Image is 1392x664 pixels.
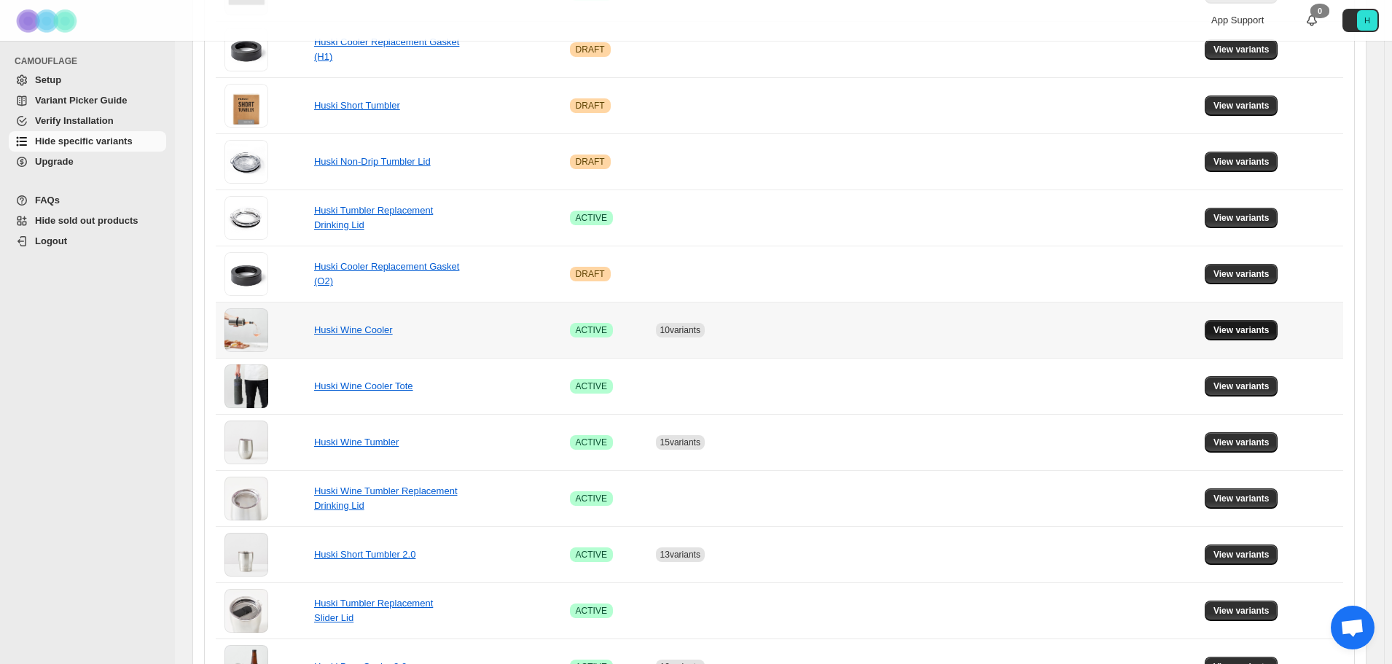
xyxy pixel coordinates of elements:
div: Open chat [1331,606,1375,649]
span: FAQs [35,195,60,206]
span: CAMOUFLAGE [15,55,168,67]
button: View variants [1205,264,1278,284]
a: Huski Wine Tumbler Replacement Drinking Lid [314,485,458,511]
span: Logout [35,235,67,246]
span: ACTIVE [576,549,607,561]
img: Huski Short Tumbler [224,84,268,128]
span: Upgrade [35,156,74,167]
a: Huski Non-Drip Tumbler Lid [314,156,431,167]
a: Huski Wine Cooler Tote [314,380,413,391]
a: Huski Wine Cooler [314,324,393,335]
span: ACTIVE [576,380,607,392]
img: Huski Wine Cooler [224,308,268,352]
span: App Support [1211,15,1264,26]
a: Huski Cooler Replacement Gasket (O2) [314,261,459,286]
a: FAQs [9,190,166,211]
span: DRAFT [576,268,605,280]
a: Huski Short Tumbler [314,100,400,111]
img: Huski Tumbler Replacement Slider Lid [224,589,268,633]
span: View variants [1213,100,1270,112]
img: Huski Wine Cooler Tote [224,364,268,408]
span: 13 variants [660,550,700,560]
span: ACTIVE [576,493,607,504]
a: Logout [9,231,166,251]
img: Huski Tumbler Replacement Drinking Lid [224,196,268,240]
span: View variants [1213,156,1270,168]
button: View variants [1205,376,1278,397]
a: Upgrade [9,152,166,172]
span: DRAFT [576,100,605,112]
img: Huski Wine Tumbler [224,421,268,464]
button: View variants [1205,544,1278,565]
span: ACTIVE [576,605,607,617]
a: Huski Wine Tumbler [314,437,399,448]
a: Huski Short Tumbler 2.0 [314,549,415,560]
img: Huski Wine Tumbler Replacement Drinking Lid [224,477,268,520]
a: Variant Picker Guide [9,90,166,111]
span: Hide sold out products [35,215,138,226]
span: View variants [1213,549,1270,561]
span: Avatar with initials H [1357,10,1377,31]
img: Camouflage [12,1,85,41]
span: View variants [1213,324,1270,336]
span: ACTIVE [576,324,607,336]
span: View variants [1213,605,1270,617]
button: View variants [1205,432,1278,453]
text: H [1364,16,1370,25]
a: Huski Tumbler Replacement Drinking Lid [314,205,433,230]
div: 0 [1310,4,1329,18]
button: View variants [1205,152,1278,172]
span: DRAFT [576,156,605,168]
button: Avatar with initials H [1342,9,1379,32]
button: View variants [1205,95,1278,116]
span: Verify Installation [35,115,114,126]
a: Setup [9,70,166,90]
span: View variants [1213,268,1270,280]
a: 0 [1305,13,1319,28]
span: DRAFT [576,44,605,55]
span: ACTIVE [576,212,607,224]
span: 10 variants [660,325,700,335]
img: Huski Short Tumbler 2.0 [224,533,268,577]
span: Variant Picker Guide [35,95,127,106]
a: Hide specific variants [9,131,166,152]
span: View variants [1213,44,1270,55]
span: View variants [1213,493,1270,504]
button: View variants [1205,320,1278,340]
span: View variants [1213,212,1270,224]
span: 15 variants [660,437,700,448]
a: Verify Installation [9,111,166,131]
img: Huski Cooler Replacement Gasket (O2) [224,252,268,296]
button: View variants [1205,601,1278,621]
img: Huski Non-Drip Tumbler Lid [224,140,268,184]
a: Hide sold out products [9,211,166,231]
button: View variants [1205,39,1278,60]
button: View variants [1205,208,1278,228]
a: Huski Tumbler Replacement Slider Lid [314,598,433,623]
span: ACTIVE [576,437,607,448]
span: Setup [35,74,61,85]
span: View variants [1213,380,1270,392]
button: View variants [1205,488,1278,509]
span: View variants [1213,437,1270,448]
span: Hide specific variants [35,136,133,147]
